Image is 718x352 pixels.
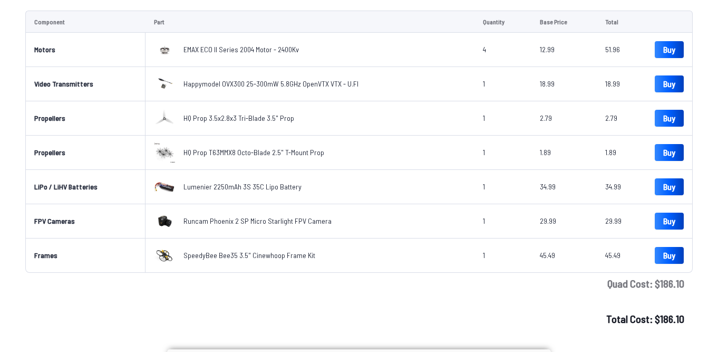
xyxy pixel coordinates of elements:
[531,11,597,33] td: Base Price
[154,108,175,129] img: image
[531,204,597,239] td: 29.99
[183,79,358,89] a: Happymodel OVX300 25-300mW 5.8GHz OpenVTX VTX - U.Fl
[34,182,98,191] a: LiPo / LiHV Batteries
[655,144,684,161] a: Buy
[183,113,294,123] a: HQ Prop 3.5x2.8x3 Tri-Blade 3.5" Prop
[154,73,175,94] img: image
[483,79,485,88] span: 1
[531,239,597,273] td: 45.49
[154,211,175,232] img: image
[606,312,684,325] span: Total Cost: $ 186.10
[34,216,75,225] a: FPV Cameras
[655,213,684,230] a: Buy
[183,216,332,226] a: Runcam Phoenix 2 SP Micro Starlight FPV Camera
[531,136,597,170] td: 1.89
[183,182,302,191] span: Lumenier 2250mAh 3S 35C Lipo Battery
[483,216,485,225] span: 1
[154,39,175,60] img: image
[531,170,597,204] td: 34.99
[483,251,485,260] span: 1
[25,273,693,294] td: Quad Cost : $ 186.10
[34,79,93,88] a: Video Transmitters
[34,251,57,260] a: Frames
[183,148,324,157] span: HQ Prop T63MMX8 Octo-Blade 2.5" T-Mount Prop
[655,110,684,127] a: Buy
[183,251,315,260] span: SpeedyBee Bee35 3.5" Cinewhoop Frame Kit
[183,45,299,54] span: EMAX ECO II Series 2004 Motor - 2400Kv
[597,67,646,101] td: 18.99
[34,113,65,122] a: Propellers
[597,239,646,273] td: 45.49
[655,178,684,195] a: Buy
[183,250,315,261] a: SpeedyBee Bee35 3.5" Cinewhoop Frame Kit
[597,170,646,204] td: 34.99
[183,113,294,122] span: HQ Prop 3.5x2.8x3 Tri-Blade 3.5" Prop
[597,33,646,67] td: 51.96
[183,216,332,225] span: Runcam Phoenix 2 SP Micro Starlight FPV Camera
[483,45,486,54] span: 4
[483,182,485,191] span: 1
[25,11,145,33] td: Component
[483,113,485,122] span: 1
[597,11,646,33] td: Total
[531,101,597,136] td: 2.79
[183,147,324,158] a: HQ Prop T63MMX8 Octo-Blade 2.5" T-Mount Prop
[597,136,646,170] td: 1.89
[597,101,646,136] td: 2.79
[531,33,597,67] td: 12.99
[183,182,302,192] a: Lumenier 2250mAh 3S 35C Lipo Battery
[474,11,531,33] td: Quantity
[531,67,597,101] td: 18.99
[34,148,65,157] a: Propellers
[154,245,175,266] img: image
[34,45,55,54] a: Motors
[655,247,684,264] a: Buy
[655,41,684,58] a: Buy
[483,148,485,157] span: 1
[154,142,175,163] img: image
[145,11,474,33] td: Part
[183,79,358,88] span: Happymodel OVX300 25-300mW 5.8GHz OpenVTX VTX - U.Fl
[655,75,684,92] a: Buy
[154,176,175,197] img: image
[597,204,646,239] td: 29.99
[183,44,299,55] a: EMAX ECO II Series 2004 Motor - 2400Kv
